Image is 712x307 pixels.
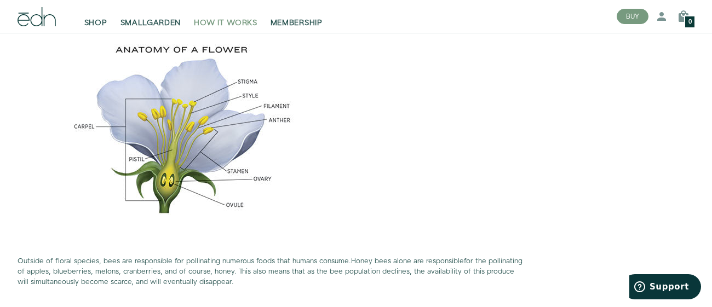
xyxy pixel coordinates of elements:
[617,9,648,24] button: BUY
[187,4,263,28] a: HOW IT WORKS
[351,256,464,266] span: Honey bees alone are responsible
[629,274,701,302] iframe: Opens a widget where you can find more information
[18,256,351,266] span: Outside of floral species, bees are responsible for pollinating numerous foods that humans consume.
[114,4,188,28] a: SMALLGARDEN
[271,18,323,28] span: MEMBERSHIP
[264,4,329,28] a: MEMBERSHIP
[78,4,114,28] a: SHOP
[194,18,257,28] span: HOW IT WORKS
[18,256,522,287] span: for the pollinating of apples, blueberries, melons, cranberries, and of course, honey. This also ...
[84,18,107,28] span: SHOP
[688,19,692,25] span: 0
[120,18,181,28] span: SMALLGARDEN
